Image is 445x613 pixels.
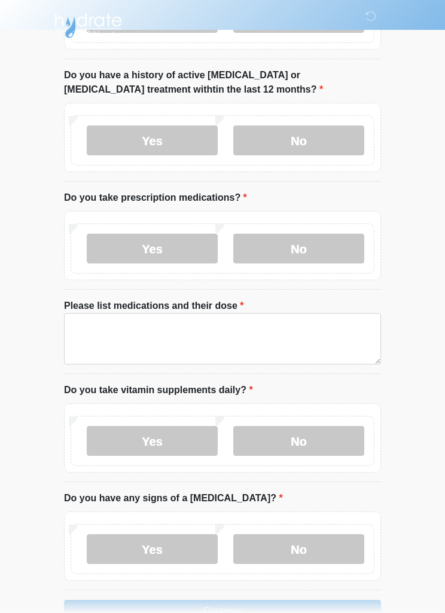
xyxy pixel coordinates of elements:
[64,191,247,205] label: Do you take prescription medications?
[87,125,218,155] label: Yes
[233,534,364,564] label: No
[87,426,218,456] label: Yes
[64,491,283,505] label: Do you have any signs of a [MEDICAL_DATA]?
[233,234,364,263] label: No
[64,383,253,397] label: Do you take vitamin supplements daily?
[64,299,244,313] label: Please list medications and their dose
[87,234,218,263] label: Yes
[233,125,364,155] label: No
[52,9,124,39] img: Hydrate IV Bar - Chandler Logo
[233,426,364,456] label: No
[64,68,381,97] label: Do you have a history of active [MEDICAL_DATA] or [MEDICAL_DATA] treatment withtin the last 12 mo...
[87,534,218,564] label: Yes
